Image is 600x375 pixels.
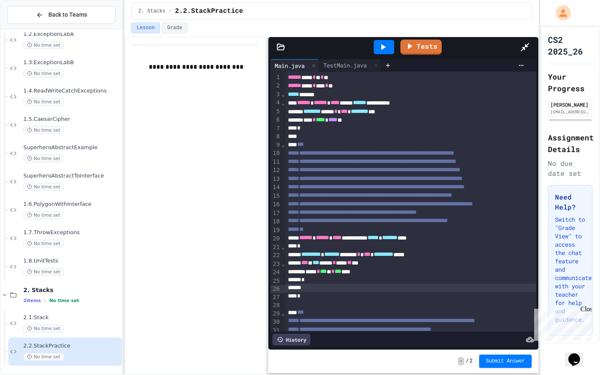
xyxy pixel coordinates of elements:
[479,355,532,368] button: Submit Answer
[23,211,64,219] span: No time set
[44,297,46,304] span: •
[23,268,64,276] span: No time set
[270,327,281,335] div: 31
[23,70,64,77] span: No time set
[281,260,285,267] span: Fold line
[466,358,469,365] span: /
[49,298,79,303] span: No time set
[138,8,165,15] span: 2. Stacks
[23,342,120,350] span: 2.2.StackPractice
[547,3,573,22] div: My Account
[458,357,464,365] span: -
[531,305,592,341] iframe: chat widget
[23,325,64,332] span: No time set
[169,8,172,15] span: /
[23,144,120,151] span: SuperheroAbstractExample
[23,201,120,208] span: 1.6.PolygonWithInterface
[23,257,120,265] span: 1.8.UnitTests
[23,87,120,95] span: 1.4.ReadWriteCatchExceptions
[270,192,281,200] div: 15
[281,100,285,106] span: Fold line
[162,22,187,33] button: Grade
[281,244,285,250] span: Fold line
[23,286,120,294] span: 2. Stacks
[550,109,590,115] div: [EMAIL_ADDRESS][DOMAIN_NAME]
[48,10,87,19] span: Back to Teams
[548,34,592,57] h1: CS2 2025_26
[270,293,281,302] div: 27
[270,217,281,226] div: 18
[555,192,585,212] h3: Need Help?
[23,240,64,247] span: No time set
[470,358,472,365] span: 2
[270,285,281,293] div: 26
[270,82,281,90] div: 2
[270,175,281,183] div: 13
[270,132,281,141] div: 8
[131,22,160,33] button: Lesson
[486,358,525,365] span: Submit Answer
[270,158,281,166] div: 11
[23,41,64,49] span: No time set
[281,141,285,148] span: Fold line
[272,334,310,345] div: History
[270,243,281,252] div: 21
[281,91,285,97] span: Fold line
[23,116,120,123] span: 1.5.CaesarCipher
[270,251,281,260] div: 22
[270,318,281,326] div: 30
[270,209,281,217] div: 17
[270,125,281,133] div: 7
[270,301,281,310] div: 28
[270,149,281,157] div: 10
[281,310,285,317] span: Fold line
[23,298,41,303] span: 2 items
[319,61,371,70] div: TestMain.java
[270,277,281,285] div: 25
[270,141,281,149] div: 9
[23,183,64,191] span: No time set
[550,101,590,108] div: [PERSON_NAME]
[23,229,120,236] span: 1.7.ThrowExceptions
[23,98,64,106] span: No time set
[270,260,281,268] div: 23
[270,116,281,124] div: 6
[270,268,281,277] div: 24
[270,166,281,175] div: 12
[23,126,64,134] span: No time set
[270,59,319,72] div: Main.java
[3,3,57,53] div: Chat with us now!Close
[23,353,64,361] span: No time set
[400,40,442,55] a: Tests
[7,6,115,24] button: Back to Teams
[270,99,281,107] div: 4
[270,183,281,192] div: 14
[270,107,281,116] div: 5
[555,215,585,324] p: Switch to "Grade View" to access the chat feature and communicate with your teacher for help and ...
[23,59,120,66] span: 1.3.ExceptionLabB
[23,172,120,180] span: SuperheroAbstractToInterface
[548,132,592,155] h2: Assignment Details
[175,6,243,16] span: 2.2.StackPractice
[565,342,592,367] iframe: chat widget
[23,314,120,321] span: 2.1.Stack
[270,73,281,82] div: 1
[270,310,281,318] div: 29
[270,235,281,243] div: 20
[270,226,281,235] div: 19
[548,71,592,94] h2: Your Progress
[23,155,64,162] span: No time set
[23,31,120,38] span: 1.2.ExceptionLabA
[270,61,309,70] div: Main.java
[548,158,592,178] div: No due date set
[319,59,381,72] div: TestMain.java
[270,200,281,209] div: 16
[270,90,281,99] div: 3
